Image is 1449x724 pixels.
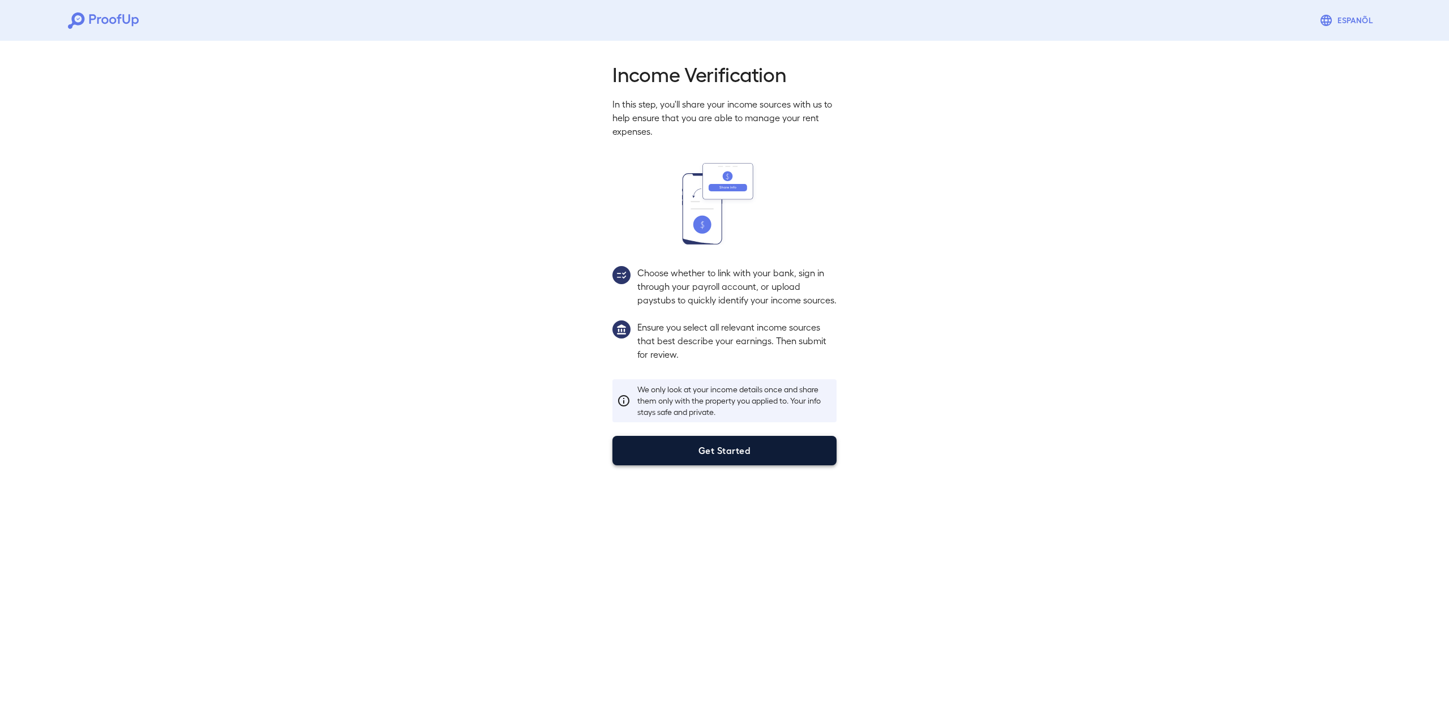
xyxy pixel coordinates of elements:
button: Get Started [612,436,837,465]
p: Choose whether to link with your bank, sign in through your payroll account, or upload paystubs t... [637,266,837,307]
p: Ensure you select all relevant income sources that best describe your earnings. Then submit for r... [637,320,837,361]
img: group2.svg [612,266,631,284]
p: In this step, you'll share your income sources with us to help ensure that you are able to manage... [612,97,837,138]
img: transfer_money.svg [682,163,767,245]
p: We only look at your income details once and share them only with the property you applied to. Yo... [637,384,832,418]
h2: Income Verification [612,61,837,86]
img: group1.svg [612,320,631,339]
button: Espanõl [1315,9,1381,32]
